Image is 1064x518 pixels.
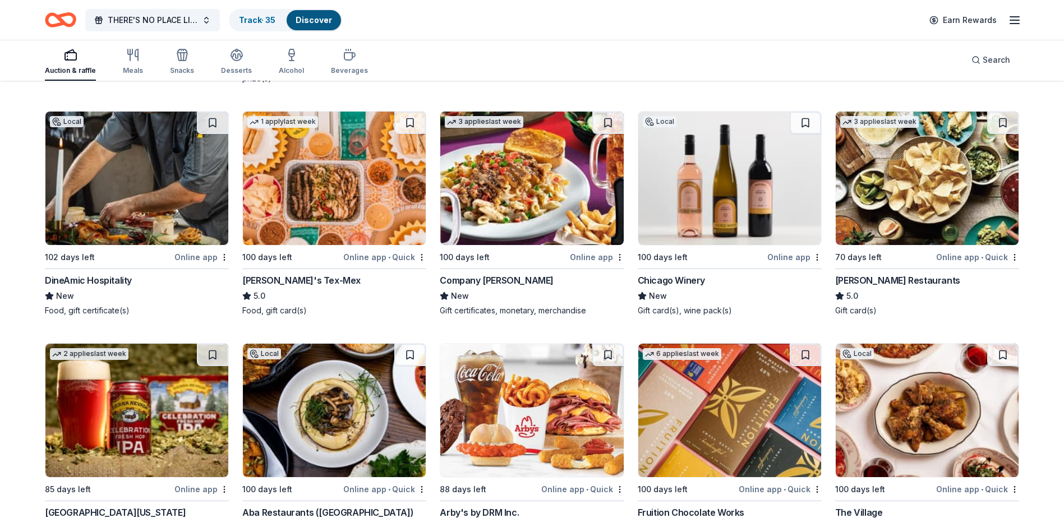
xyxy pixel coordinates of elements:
[643,348,721,360] div: 6 applies last week
[643,116,676,127] div: Local
[45,344,228,477] img: Image for Sierra Nevada
[767,250,822,264] div: Online app
[170,44,194,81] button: Snacks
[343,250,426,264] div: Online app Quick
[45,66,96,75] div: Auction & raffle
[936,482,1019,496] div: Online app Quick
[388,485,390,494] span: •
[835,251,882,264] div: 70 days left
[638,112,821,245] img: Image for Chicago Winery
[174,250,229,264] div: Online app
[56,289,74,303] span: New
[440,344,623,477] img: Image for Arby's by DRM Inc.
[835,483,885,496] div: 100 days left
[221,44,252,81] button: Desserts
[174,482,229,496] div: Online app
[836,344,1019,477] img: Image for The Village
[836,112,1019,245] img: Image for Pappas Restaurants
[239,15,275,25] a: Track· 35
[440,483,486,496] div: 88 days left
[638,305,822,316] div: Gift card(s), wine pack(s)
[123,44,143,81] button: Meals
[243,112,426,245] img: Image for Chuy's Tex-Mex
[451,289,469,303] span: New
[835,305,1019,316] div: Gift card(s)
[45,251,95,264] div: 102 days left
[638,274,705,287] div: Chicago Winery
[638,251,688,264] div: 100 days left
[840,348,874,359] div: Local
[45,483,91,496] div: 85 days left
[279,44,304,81] button: Alcohol
[649,289,667,303] span: New
[242,251,292,264] div: 100 days left
[638,111,822,316] a: Image for Chicago WineryLocal100 days leftOnline appChicago WineryNewGift card(s), wine pack(s)
[835,111,1019,316] a: Image for Pappas Restaurants3 applieslast week70 days leftOnline app•Quick[PERSON_NAME] Restauran...
[784,485,786,494] span: •
[242,305,426,316] div: Food, gift card(s)
[586,485,588,494] span: •
[108,13,197,27] span: THERE'S NO PLACE LIKE OUR DP HOME "2026 WINTER GARDEN BALL- DES PLAINES CHAMBER OF COMMERCE
[541,482,624,496] div: Online app Quick
[440,305,624,316] div: Gift certificates, monetary, merchandise
[923,10,1003,30] a: Earn Rewards
[331,66,368,75] div: Beverages
[638,483,688,496] div: 100 days left
[440,111,624,316] a: Image for Company Brinker3 applieslast week100 days leftOnline appCompany [PERSON_NAME]NewGift ce...
[835,274,960,287] div: [PERSON_NAME] Restaurants
[840,116,919,128] div: 3 applies last week
[50,116,84,127] div: Local
[331,44,368,81] button: Beverages
[45,111,229,316] a: Image for DineAmic HospitalityLocal102 days leftOnline appDineAmic HospitalityNewFood, gift certi...
[936,250,1019,264] div: Online app Quick
[254,289,265,303] span: 5.0
[638,344,821,477] img: Image for Fruition Chocolate Works
[242,274,361,287] div: [PERSON_NAME]'s Tex-Mex
[242,111,426,316] a: Image for Chuy's Tex-Mex1 applylast week100 days leftOnline app•Quick[PERSON_NAME]'s Tex-Mex5.0Fo...
[962,49,1019,71] button: Search
[123,66,143,75] div: Meals
[170,66,194,75] div: Snacks
[846,289,858,303] span: 5.0
[221,66,252,75] div: Desserts
[247,116,318,128] div: 1 apply last week
[440,112,623,245] img: Image for Company Brinker
[739,482,822,496] div: Online app Quick
[983,53,1010,67] span: Search
[45,7,76,33] a: Home
[440,251,490,264] div: 100 days left
[45,305,229,316] div: Food, gift certificate(s)
[279,66,304,75] div: Alcohol
[440,274,554,287] div: Company [PERSON_NAME]
[229,9,342,31] button: Track· 35Discover
[50,348,128,360] div: 2 applies last week
[45,274,132,287] div: DineAmic Hospitality
[296,15,332,25] a: Discover
[242,483,292,496] div: 100 days left
[243,344,426,477] img: Image for Aba Restaurants (Chicago)
[247,348,281,359] div: Local
[981,485,983,494] span: •
[445,116,523,128] div: 3 applies last week
[388,253,390,262] span: •
[981,253,983,262] span: •
[570,250,624,264] div: Online app
[85,9,220,31] button: THERE'S NO PLACE LIKE OUR DP HOME "2026 WINTER GARDEN BALL- DES PLAINES CHAMBER OF COMMERCE
[45,44,96,81] button: Auction & raffle
[343,482,426,496] div: Online app Quick
[45,112,228,245] img: Image for DineAmic Hospitality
